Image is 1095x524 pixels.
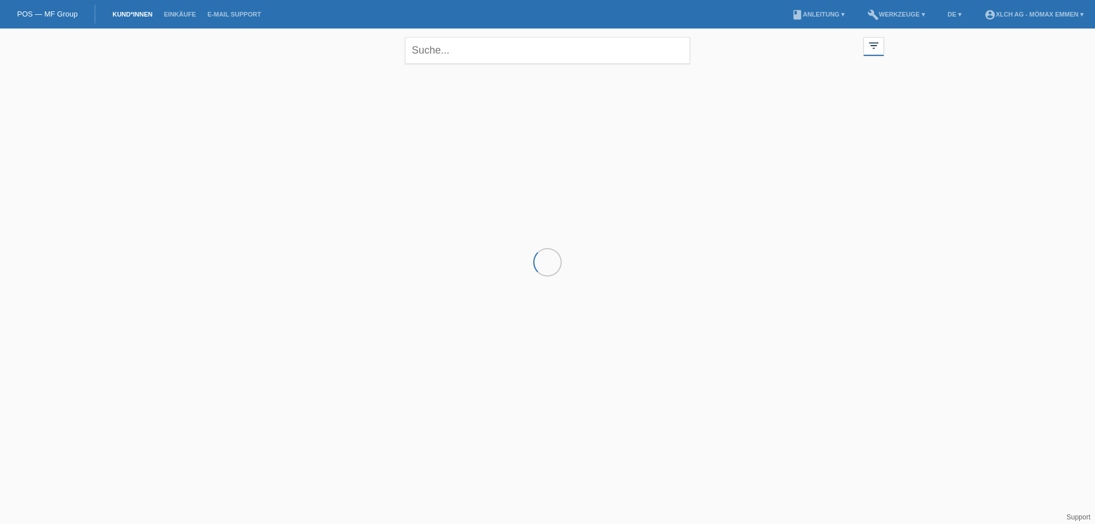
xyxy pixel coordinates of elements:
i: account_circle [984,9,996,21]
a: Support [1066,513,1090,521]
a: Einkäufe [158,11,201,18]
input: Suche... [405,37,690,64]
a: bookAnleitung ▾ [786,11,850,18]
i: build [867,9,879,21]
a: Kund*innen [107,11,158,18]
i: book [792,9,803,21]
a: DE ▾ [942,11,967,18]
a: account_circleXLCH AG - Mömax Emmen ▾ [979,11,1089,18]
i: filter_list [867,39,880,52]
a: E-Mail Support [202,11,267,18]
a: POS — MF Group [17,10,78,18]
a: buildWerkzeuge ▾ [862,11,931,18]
